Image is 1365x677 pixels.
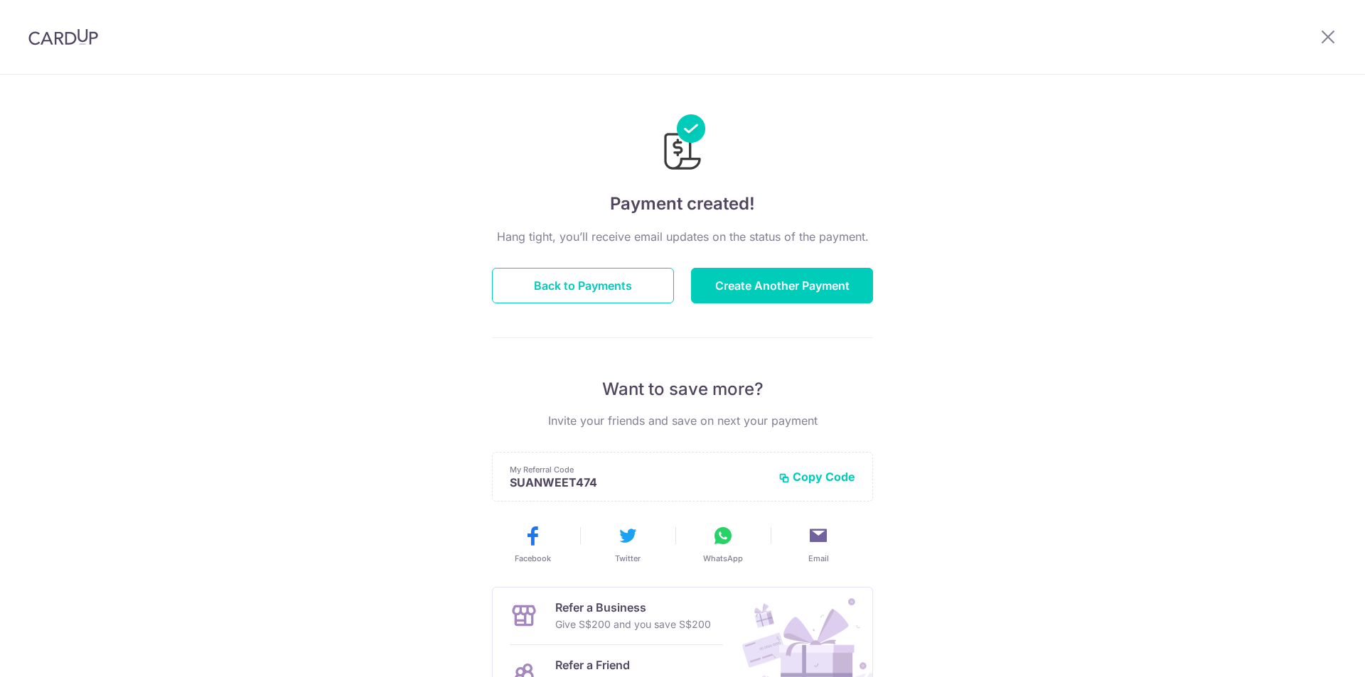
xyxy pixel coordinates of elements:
[492,228,873,245] p: Hang tight, you’ll receive email updates on the status of the payment.
[492,268,674,303] button: Back to Payments
[510,464,767,475] p: My Referral Code
[515,553,551,564] span: Facebook
[555,616,711,633] p: Give S$200 and you save S$200
[691,268,873,303] button: Create Another Payment
[491,524,574,564] button: Facebook
[660,114,705,174] img: Payments
[778,470,855,484] button: Copy Code
[808,553,829,564] span: Email
[681,524,765,564] button: WhatsApp
[703,553,743,564] span: WhatsApp
[586,524,670,564] button: Twitter
[492,378,873,401] p: Want to save more?
[492,412,873,429] p: Invite your friends and save on next your payment
[28,28,98,45] img: CardUp
[615,553,641,564] span: Twitter
[492,191,873,217] h4: Payment created!
[776,524,860,564] button: Email
[510,475,767,489] p: SUANWEET474
[555,599,711,616] p: Refer a Business
[555,656,698,673] p: Refer a Friend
